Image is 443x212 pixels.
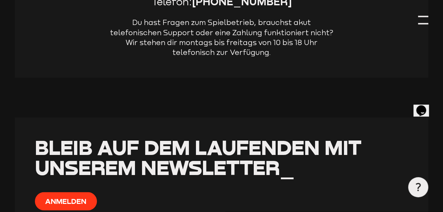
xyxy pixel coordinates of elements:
[35,192,97,210] button: Anmelden
[413,95,436,117] iframe: chat widget
[141,155,295,179] span: Newsletter_
[35,135,362,180] span: Bleib auf dem Laufenden mit unserem
[107,18,336,57] p: Du hast Fragen zum Spielbetrieb, brauchst akut telefonischen Support oder eine Zahlung funktionie...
